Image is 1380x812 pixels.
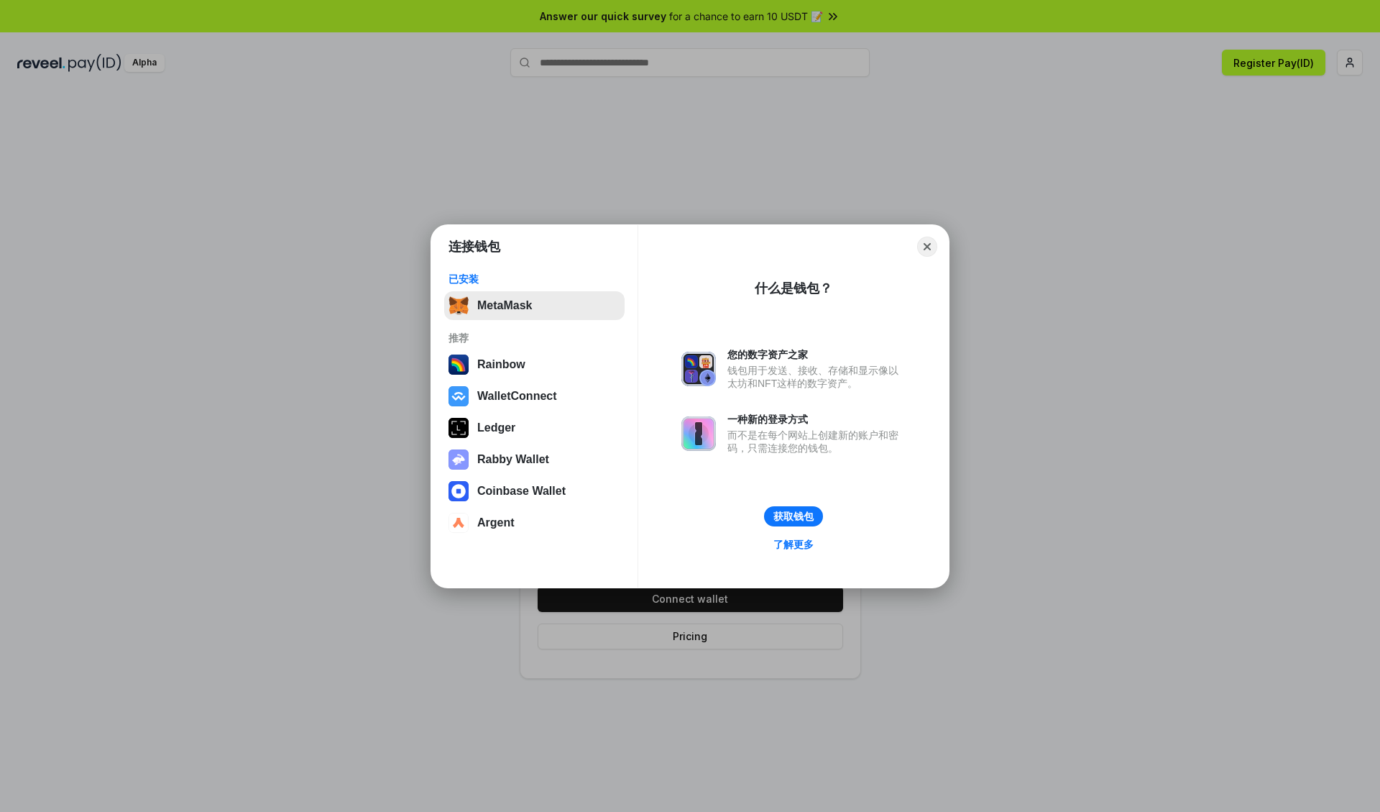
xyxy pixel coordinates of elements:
[917,237,937,257] button: Close
[448,418,469,438] img: svg+xml,%3Csvg%20xmlns%3D%22http%3A%2F%2Fwww.w3.org%2F2000%2Fsvg%22%20width%3D%2228%22%20height%3...
[448,296,469,316] img: svg+xml,%3Csvg%20fill%3D%22none%22%20height%3D%2233%22%20viewBox%3D%220%200%2035%2033%22%20width%...
[765,535,822,554] a: 了解更多
[764,506,823,526] button: 获取钱包
[755,280,832,297] div: 什么是钱包？
[448,332,620,345] div: 推荐
[448,273,620,286] div: 已安装
[444,350,625,379] button: Rainbow
[773,510,814,523] div: 获取钱包
[444,291,625,320] button: MetaMask
[477,516,515,529] div: Argent
[727,429,906,455] div: 而不是在每个网站上创建新的账户和密码，只需连接您的钱包。
[448,355,469,375] img: svg+xml,%3Csvg%20width%3D%22120%22%20height%3D%22120%22%20viewBox%3D%220%200%20120%20120%22%20fil...
[681,416,716,451] img: svg+xml,%3Csvg%20xmlns%3D%22http%3A%2F%2Fwww.w3.org%2F2000%2Fsvg%22%20fill%3D%22none%22%20viewBox...
[477,453,549,466] div: Rabby Wallet
[773,538,814,551] div: 了解更多
[444,414,625,442] button: Ledger
[477,358,525,371] div: Rainbow
[444,477,625,506] button: Coinbase Wallet
[727,348,906,361] div: 您的数字资产之家
[727,364,906,390] div: 钱包用于发送、接收、存储和显示像以太坊和NFT这样的数字资产。
[477,485,566,498] div: Coinbase Wallet
[448,513,469,533] img: svg+xml,%3Csvg%20width%3D%2228%22%20height%3D%2228%22%20viewBox%3D%220%200%2028%2028%22%20fill%3D...
[727,413,906,426] div: 一种新的登录方式
[681,352,716,386] img: svg+xml,%3Csvg%20xmlns%3D%22http%3A%2F%2Fwww.w3.org%2F2000%2Fsvg%22%20fill%3D%22none%22%20viewBox...
[477,390,557,403] div: WalletConnect
[444,445,625,474] button: Rabby Wallet
[448,481,469,501] img: svg+xml,%3Csvg%20width%3D%2228%22%20height%3D%2228%22%20viewBox%3D%220%200%2028%2028%22%20fill%3D...
[448,450,469,470] img: svg+xml,%3Csvg%20xmlns%3D%22http%3A%2F%2Fwww.w3.org%2F2000%2Fsvg%22%20fill%3D%22none%22%20viewBox...
[448,386,469,406] img: svg+xml,%3Csvg%20width%3D%2228%22%20height%3D%2228%22%20viewBox%3D%220%200%2028%2028%22%20fill%3D...
[444,508,625,537] button: Argent
[477,421,515,434] div: Ledger
[477,299,532,312] div: MetaMask
[448,238,500,255] h1: 连接钱包
[444,382,625,411] button: WalletConnect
